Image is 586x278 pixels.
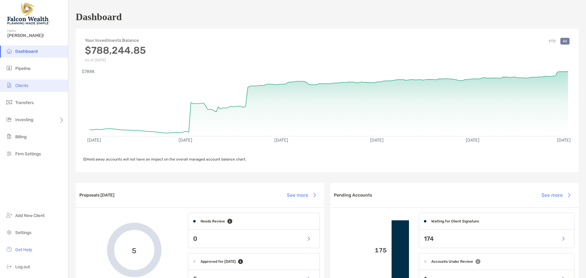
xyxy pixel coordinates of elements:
span: Dashboard [15,49,38,54]
text: [DATE] [87,138,101,143]
span: Settings [15,230,31,235]
p: 175 [335,247,387,254]
button: YTD [546,38,558,45]
img: billing icon [5,133,13,140]
img: logout icon [5,263,13,270]
text: [DATE] [274,138,288,143]
h3: Pending Accounts [334,193,372,198]
button: All [560,38,570,45]
span: 5 [132,246,136,255]
span: Billing [15,134,27,139]
img: settings icon [5,229,13,236]
p: As of [DATE] [85,58,146,62]
span: Firm Settings [15,151,41,157]
span: Get Help [15,247,32,252]
h4: Needs Review [201,219,225,223]
p: 0 [193,235,197,243]
text: [DATE] [370,138,384,143]
h4: Approved for [DATE] [201,259,236,264]
img: firm-settings icon [5,150,13,157]
p: 174 [424,235,434,243]
h4: Accounts Under Review [431,259,473,264]
text: [DATE] [466,138,479,143]
h4: Waiting for Client Signature [431,219,479,223]
span: Investing [15,117,33,122]
h1: Dashboard [76,11,122,23]
span: Pipeline [15,66,31,71]
img: Falcon Wealth Planning Logo [7,2,50,24]
img: transfers icon [5,99,13,106]
button: See more [282,188,320,202]
span: [PERSON_NAME]! [7,33,64,38]
span: Clients [15,83,28,88]
h3: Proposals [DATE] [79,193,114,198]
text: $788K [82,69,95,74]
span: Log out [15,264,30,269]
span: Add New Client [15,213,45,218]
img: investing icon [5,116,13,123]
img: add_new_client icon [5,211,13,219]
span: Transfers [15,100,34,105]
span: Held away accounts will not have an impact on the overall managed account balance chart. [83,157,246,161]
img: pipeline icon [5,64,13,72]
img: dashboard icon [5,47,13,55]
button: See more [537,188,575,202]
text: [DATE] [557,138,571,143]
img: clients icon [5,81,13,89]
h3: $788,244.85 [85,45,146,56]
img: get-help icon [5,246,13,253]
h4: Your Investments Balance [85,38,146,43]
text: [DATE] [179,138,192,143]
